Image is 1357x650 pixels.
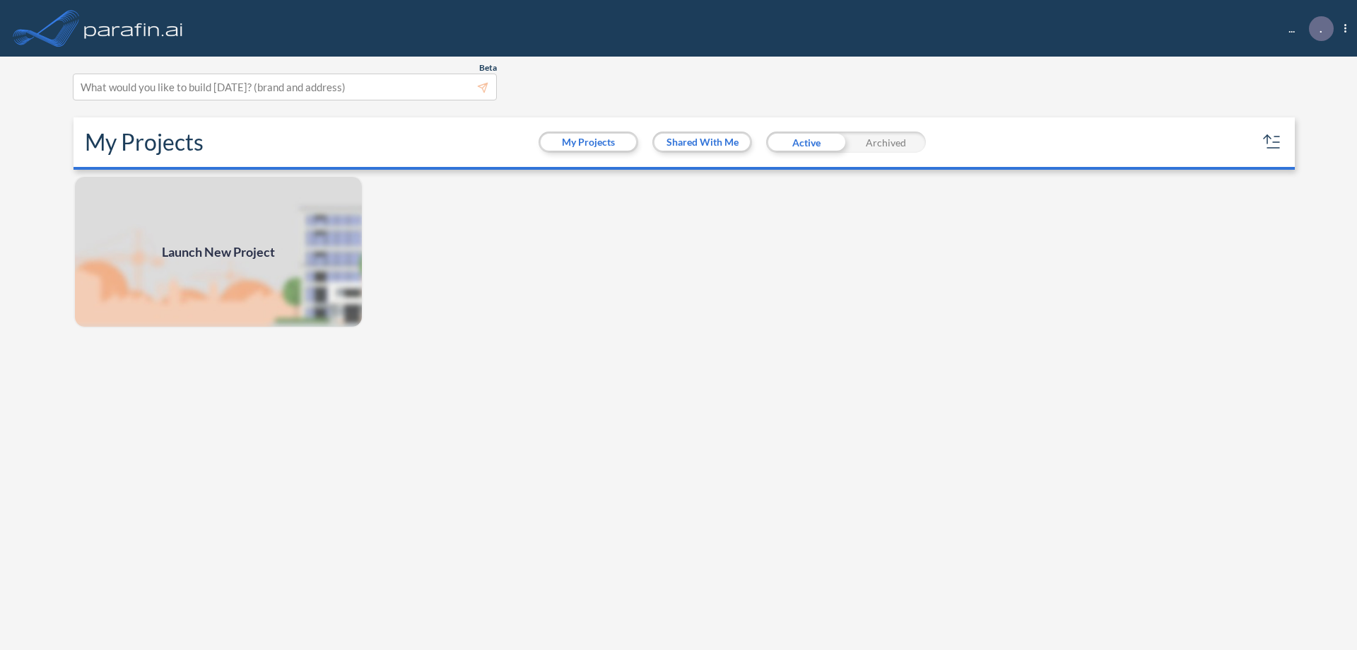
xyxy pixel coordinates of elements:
[74,175,363,328] img: add
[85,129,204,156] h2: My Projects
[846,132,926,153] div: Archived
[81,14,186,42] img: logo
[1320,22,1322,35] p: .
[162,243,275,262] span: Launch New Project
[654,134,750,151] button: Shared With Me
[74,175,363,328] a: Launch New Project
[766,132,846,153] div: Active
[479,62,497,74] span: Beta
[1261,131,1283,153] button: sort
[1267,16,1346,41] div: ...
[541,134,636,151] button: My Projects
